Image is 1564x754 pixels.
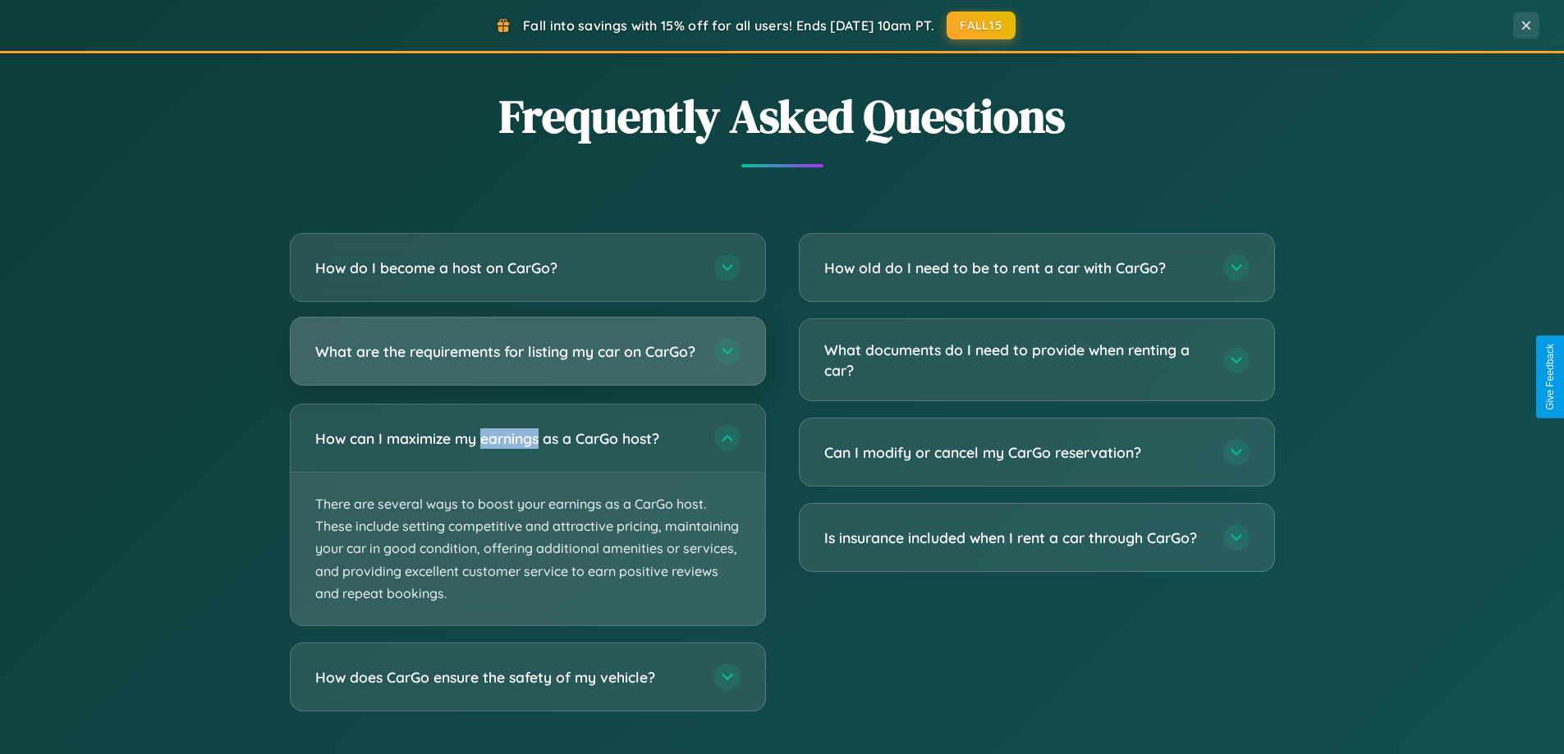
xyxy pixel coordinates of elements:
[824,442,1207,463] h3: Can I modify or cancel my CarGo reservation?
[315,428,698,449] h3: How can I maximize my earnings as a CarGo host?
[523,17,934,34] span: Fall into savings with 15% off for all users! Ends [DATE] 10am PT.
[315,341,698,362] h3: What are the requirements for listing my car on CarGo?
[291,473,765,625] p: There are several ways to boost your earnings as a CarGo host. These include setting competitive ...
[824,340,1207,380] h3: What documents do I need to provide when renting a car?
[824,258,1207,278] h3: How old do I need to be to rent a car with CarGo?
[1544,344,1556,410] div: Give Feedback
[315,667,698,688] h3: How does CarGo ensure the safety of my vehicle?
[947,11,1016,39] button: FALL15
[315,258,698,278] h3: How do I become a host on CarGo?
[824,528,1207,548] h3: Is insurance included when I rent a car through CarGo?
[290,85,1275,148] h2: Frequently Asked Questions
